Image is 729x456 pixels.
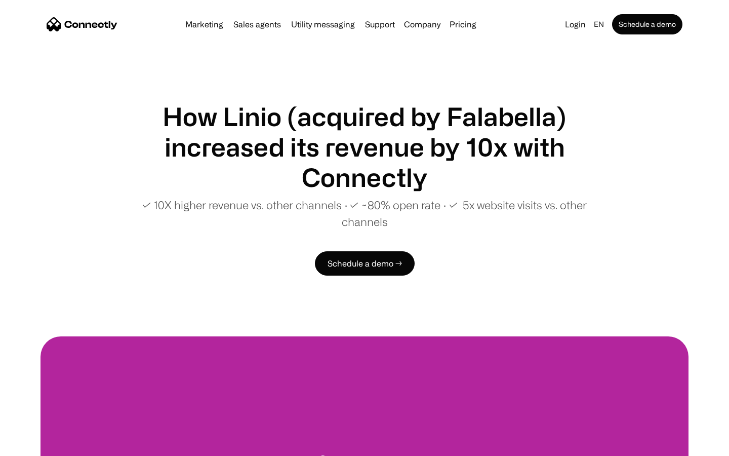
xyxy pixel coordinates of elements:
[612,14,682,34] a: Schedule a demo
[20,438,61,452] ul: Language list
[121,197,607,230] p: ✓ 10X higher revenue vs. other channels ∙ ✓ ~80% open rate ∙ ✓ 5x website visits vs. other channels
[121,101,607,193] h1: How Linio (acquired by Falabella) increased its revenue by 10x with Connectly
[404,17,440,31] div: Company
[315,251,415,276] a: Schedule a demo →
[561,17,590,31] a: Login
[445,20,480,28] a: Pricing
[10,437,61,452] aside: Language selected: English
[287,20,359,28] a: Utility messaging
[181,20,227,28] a: Marketing
[594,17,604,31] div: en
[361,20,399,28] a: Support
[229,20,285,28] a: Sales agents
